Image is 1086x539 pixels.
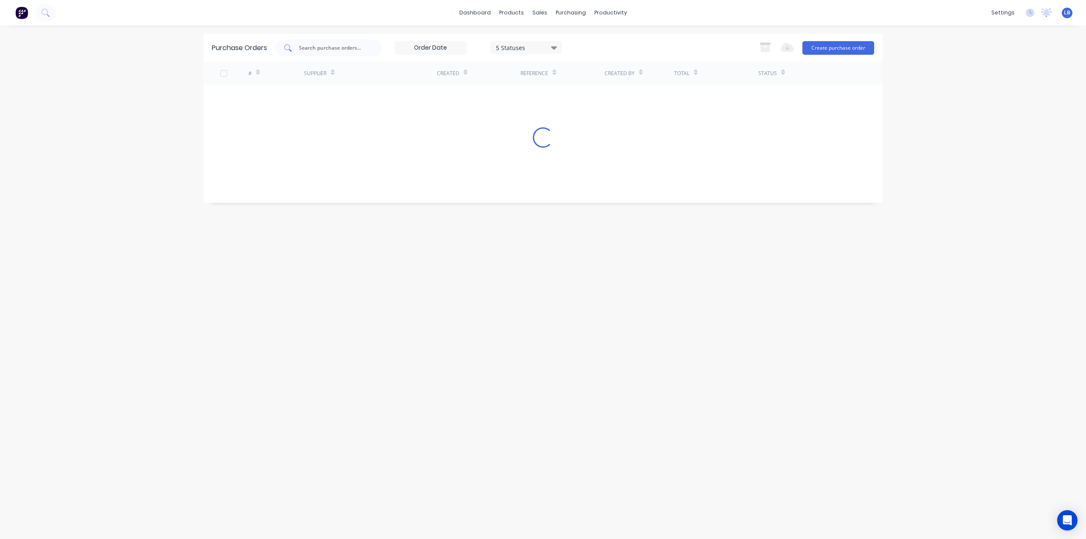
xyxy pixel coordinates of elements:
img: Factory [15,6,28,19]
div: productivity [590,6,631,19]
div: Total [674,70,689,77]
div: Created [437,70,459,77]
div: Supplier [304,70,326,77]
div: Reference [520,70,548,77]
div: sales [528,6,551,19]
div: purchasing [551,6,590,19]
div: Created By [605,70,635,77]
a: dashboard [455,6,495,19]
span: LB [1064,9,1070,17]
button: Create purchase order [802,41,874,55]
div: 5 Statuses [496,43,557,52]
div: products [495,6,528,19]
div: Purchase Orders [212,43,267,53]
div: # [248,70,252,77]
input: Order Date [395,42,466,54]
div: Open Intercom Messenger [1057,510,1078,531]
input: Search purchase orders... [298,44,369,52]
div: settings [987,6,1019,19]
div: Status [758,70,777,77]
